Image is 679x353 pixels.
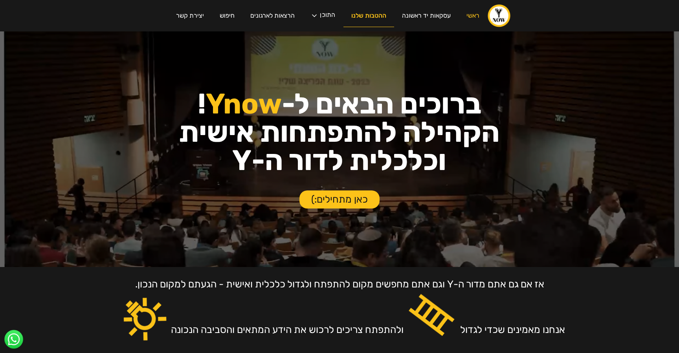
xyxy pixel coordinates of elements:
[135,278,565,335] div: אז אם גם אתם מדור ה-Y וגם אתם מחפשים מקום להתפתח ולגדול כלכלית ואישית - הגעתם למקום הנכון. אנחנו ...
[299,190,380,209] a: כאן מתחילים:)
[343,5,394,27] a: ההטבות שלנו
[206,87,282,121] span: Ynow
[487,4,511,27] a: home
[303,4,343,27] div: התוכן
[394,5,459,27] a: עסקאות יד ראשונה
[171,324,404,335] div: ולהתפתח צריכים לרכוש את הידע המתאים והסביבה הנכונה
[212,5,242,27] a: חיפוש
[242,5,303,27] a: הרצאות לארגונים
[68,90,611,175] h1: ברוכים הבאים ל- ! הקהילה להתפתחות אישית וכלכלית לדור ה-Y
[168,5,212,27] a: יצירת קשר
[320,12,335,20] div: התוכן
[459,5,487,27] a: ראשי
